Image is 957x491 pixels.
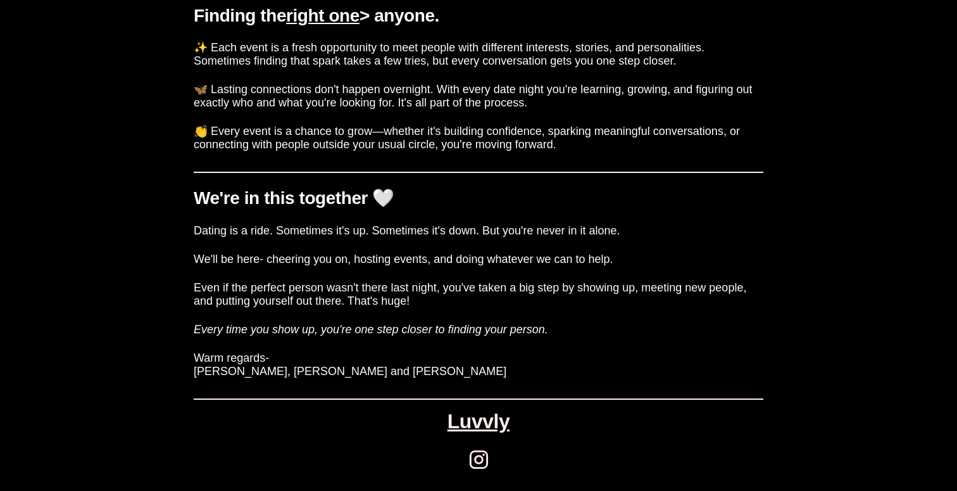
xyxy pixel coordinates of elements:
h3: 🦋 Lasting connections don't happen overnight. With every date night you're learning, growing, and... [194,83,763,110]
i: Every time you show up, you're one step closer to finding your person. [194,323,548,336]
h3: Warm regards- [194,352,763,365]
h3: Even if the perfect person wasn't there last night, you've taken a big step by showing up, meetin... [194,281,763,308]
h3: [PERSON_NAME], [PERSON_NAME] and [PERSON_NAME] [194,365,763,378]
h1: Finding the > anyone. [194,6,763,27]
h3: 👏 Every event is a chance to grow—whether it's building confidence, sparking meaningful conversat... [194,125,763,151]
h3: Dating is a ride. Sometimes it's up. Sometimes it's down. But you're never in it alone. [194,224,763,238]
h3: We'll be here- cheering you on, hosting events, and doing whatever we can to help. [194,253,763,266]
h1: We're in this together 🤍 [194,188,763,209]
span: right one [286,6,360,25]
a: Luvvly [447,410,510,433]
h3: ✨ Each event is a fresh opportunity to meet people with different interests, stories, and persona... [194,41,763,68]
